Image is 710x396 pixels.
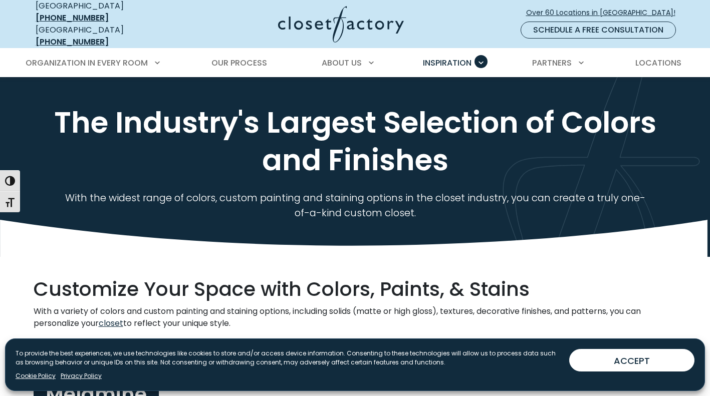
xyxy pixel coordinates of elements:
h5: Customize Your Space with Colors, Paints, & Stains [34,277,677,301]
span: With the widest range of colors, custom painting and staining options in the closet industry, you... [65,191,645,220]
h1: The Industry's Largest Selection of Colors and Finishes [34,104,677,179]
span: Inspiration [423,57,471,69]
span: Our Process [211,57,267,69]
span: About Us [322,57,362,69]
span: Over 60 Locations in [GEOGRAPHIC_DATA]! [526,8,683,18]
nav: Primary Menu [19,49,692,77]
div: [GEOGRAPHIC_DATA] [36,24,181,48]
a: [PHONE_NUMBER] [36,36,109,48]
p: To provide the best experiences, we use technologies like cookies to store and/or access device i... [16,349,561,367]
span: Partners [532,57,572,69]
span: Organization in Every Room [26,57,148,69]
a: Privacy Policy [61,371,102,380]
img: Closet Factory Logo [278,6,404,43]
p: With a variety of colors and custom painting and staining options, including solids (matte or hig... [34,305,677,329]
a: Over 60 Locations in [GEOGRAPHIC_DATA]! [526,4,684,22]
a: Cookie Policy [16,371,56,380]
a: Schedule a Free Consultation [521,22,676,39]
a: [PHONE_NUMBER] [36,12,109,24]
button: ACCEPT [569,349,694,371]
a: closet [99,317,123,329]
span: Locations [635,57,681,69]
